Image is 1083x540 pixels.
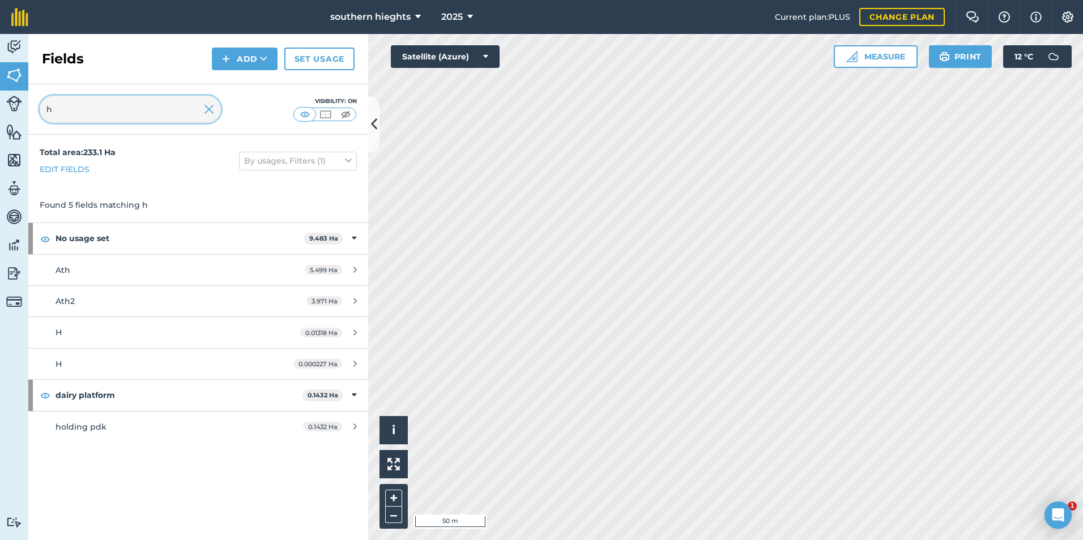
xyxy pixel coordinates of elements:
[1068,502,1077,511] span: 1
[284,48,355,70] a: Set usage
[391,45,500,68] button: Satellite (Azure)
[56,265,70,275] span: Ath
[293,359,342,368] span: 0.000227 Ha
[6,294,22,310] img: svg+xml;base64,PD94bWwgdmVyc2lvbj0iMS4wIiBlbmNvZGluZz0idXRmLTgiPz4KPCEtLSBHZW5lcmF0b3I6IEFkb2JlIE...
[1030,10,1042,24] img: svg+xml;base64,PHN2ZyB4bWxucz0iaHR0cDovL3d3dy53My5vcmcvMjAwMC9zdmciIHdpZHRoPSIxNyIgaGVpZ2h0PSIxNy...
[28,380,368,410] div: dairy platform0.1432 Ha
[212,48,278,70] button: Add
[40,96,221,123] input: Search
[6,265,22,282] img: svg+xml;base64,PD94bWwgdmVyc2lvbj0iMS4wIiBlbmNvZGluZz0idXRmLTgiPz4KPCEtLSBHZW5lcmF0b3I6IEFkb2JlIE...
[298,109,312,120] img: svg+xml;base64,PHN2ZyB4bWxucz0iaHR0cDovL3d3dy53My5vcmcvMjAwMC9zdmciIHdpZHRoPSI1MCIgaGVpZ2h0PSI0MC...
[997,11,1011,23] img: A question mark icon
[1014,45,1033,68] span: 12 ° C
[1061,11,1075,23] img: A cog icon
[441,10,463,24] span: 2025
[330,10,411,24] span: southern hieghts
[28,187,368,222] div: Found 5 fields matching h
[6,517,22,528] img: svg+xml;base64,PD94bWwgdmVyc2lvbj0iMS4wIiBlbmNvZGluZz0idXRmLTgiPz4KPCEtLSBHZW5lcmF0b3I6IEFkb2JlIE...
[28,349,368,379] a: H0.000227 Ha
[392,423,395,437] span: i
[6,123,22,140] img: svg+xml;base64,PHN2ZyB4bWxucz0iaHR0cDovL3d3dy53My5vcmcvMjAwMC9zdmciIHdpZHRoPSI1NiIgaGVpZ2h0PSI2MC...
[385,490,402,507] button: +
[28,223,368,254] div: No usage set9.483 Ha
[293,97,357,106] div: Visibility: On
[6,96,22,112] img: svg+xml;base64,PD94bWwgdmVyc2lvbj0iMS4wIiBlbmNvZGluZz0idXRmLTgiPz4KPCEtLSBHZW5lcmF0b3I6IEFkb2JlIE...
[859,8,945,26] a: Change plan
[11,8,28,26] img: fieldmargin Logo
[56,359,62,369] span: H
[380,416,408,444] button: i
[929,45,992,68] button: Print
[846,51,858,62] img: Ruler icon
[387,458,400,470] img: Four arrows, one pointing top left, one top right, one bottom right and the last bottom left
[42,50,84,68] h2: Fields
[775,11,850,23] span: Current plan : PLUS
[834,45,918,68] button: Measure
[204,102,214,116] img: svg+xml;base64,PHN2ZyB4bWxucz0iaHR0cDovL3d3dy53My5vcmcvMjAwMC9zdmciIHdpZHRoPSIyMiIgaGVpZ2h0PSIzMC...
[339,109,353,120] img: svg+xml;base64,PHN2ZyB4bWxucz0iaHR0cDovL3d3dy53My5vcmcvMjAwMC9zdmciIHdpZHRoPSI1MCIgaGVpZ2h0PSI0MC...
[6,237,22,254] img: svg+xml;base64,PD94bWwgdmVyc2lvbj0iMS4wIiBlbmNvZGluZz0idXRmLTgiPz4KPCEtLSBHZW5lcmF0b3I6IEFkb2JlIE...
[300,328,342,337] span: 0.01318 Ha
[939,50,950,63] img: svg+xml;base64,PHN2ZyB4bWxucz0iaHR0cDovL3d3dy53My5vcmcvMjAwMC9zdmciIHdpZHRoPSIxOSIgaGVpZ2h0PSIyNC...
[56,223,304,254] strong: No usage set
[28,412,368,442] a: holding pdk0.1432 Ha
[1042,45,1065,68] img: svg+xml;base64,PD94bWwgdmVyc2lvbj0iMS4wIiBlbmNvZGluZz0idXRmLTgiPz4KPCEtLSBHZW5lcmF0b3I6IEFkb2JlIE...
[6,180,22,197] img: svg+xml;base64,PD94bWwgdmVyc2lvbj0iMS4wIiBlbmNvZGluZz0idXRmLTgiPz4KPCEtLSBHZW5lcmF0b3I6IEFkb2JlIE...
[6,38,22,55] img: svg+xml;base64,PD94bWwgdmVyc2lvbj0iMS4wIiBlbmNvZGluZz0idXRmLTgiPz4KPCEtLSBHZW5lcmF0b3I6IEFkb2JlIE...
[1003,45,1072,68] button: 12 °C
[306,296,342,306] span: 3.971 Ha
[303,422,342,431] span: 0.1432 Ha
[28,255,368,285] a: Ath5.499 Ha
[40,232,50,246] img: svg+xml;base64,PHN2ZyB4bWxucz0iaHR0cDovL3d3dy53My5vcmcvMjAwMC9zdmciIHdpZHRoPSIxOCIgaGVpZ2h0PSIyNC...
[305,265,342,275] span: 5.499 Ha
[40,388,50,402] img: svg+xml;base64,PHN2ZyB4bWxucz0iaHR0cDovL3d3dy53My5vcmcvMjAwMC9zdmciIHdpZHRoPSIxOCIgaGVpZ2h0PSIyNC...
[222,52,230,66] img: svg+xml;base64,PHN2ZyB4bWxucz0iaHR0cDovL3d3dy53My5vcmcvMjAwMC9zdmciIHdpZHRoPSIxNCIgaGVpZ2h0PSIyNC...
[308,391,338,399] strong: 0.1432 Ha
[1044,502,1072,529] div: Open Intercom Messenger
[40,147,116,157] strong: Total area : 233.1 Ha
[318,109,332,120] img: svg+xml;base64,PHN2ZyB4bWxucz0iaHR0cDovL3d3dy53My5vcmcvMjAwMC9zdmciIHdpZHRoPSI1MCIgaGVpZ2h0PSI0MC...
[40,163,89,175] a: Edit fields
[6,152,22,169] img: svg+xml;base64,PHN2ZyB4bWxucz0iaHR0cDovL3d3dy53My5vcmcvMjAwMC9zdmciIHdpZHRoPSI1NiIgaGVpZ2h0PSI2MC...
[385,507,402,523] button: –
[56,296,75,306] span: Ath2
[56,380,302,410] strong: dairy platform
[6,67,22,84] img: svg+xml;base64,PHN2ZyB4bWxucz0iaHR0cDovL3d3dy53My5vcmcvMjAwMC9zdmciIHdpZHRoPSI1NiIgaGVpZ2h0PSI2MC...
[56,327,62,337] span: H
[239,152,357,170] button: By usages, Filters (1)
[6,208,22,225] img: svg+xml;base64,PD94bWwgdmVyc2lvbj0iMS4wIiBlbmNvZGluZz0idXRmLTgiPz4KPCEtLSBHZW5lcmF0b3I6IEFkb2JlIE...
[28,286,368,316] a: Ath23.971 Ha
[966,11,979,23] img: Two speech bubbles overlapping with the left bubble in the forefront
[56,422,106,432] span: holding pdk
[28,317,368,348] a: H0.01318 Ha
[309,234,338,242] strong: 9.483 Ha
